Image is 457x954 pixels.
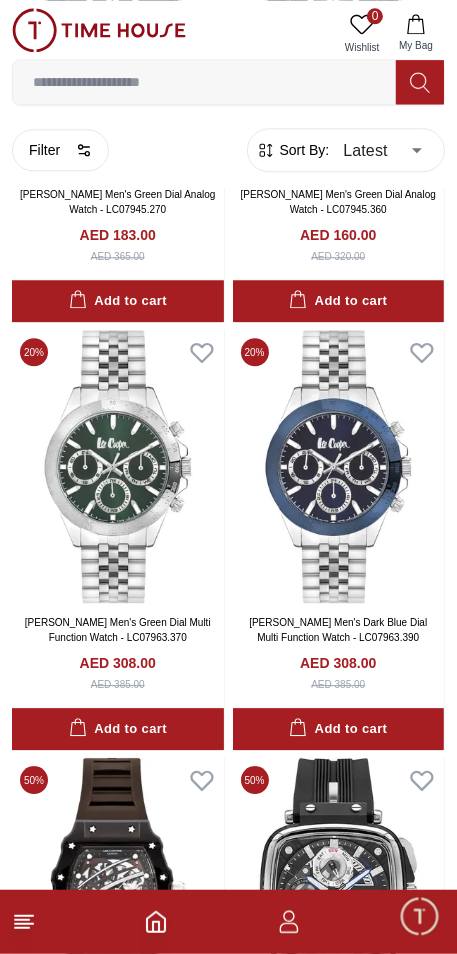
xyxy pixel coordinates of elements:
span: Sort By: [276,140,330,160]
a: [PERSON_NAME] Men's Green Dial Analog Watch - LC07945.270 [20,189,215,215]
div: AED 320.00 [311,249,365,264]
button: Add to cart [12,708,224,751]
button: Add to cart [233,708,445,751]
img: Lee Cooper Men's Green Dial Multi Function Watch - LC07963.370 [12,330,224,602]
div: Add to cart [69,718,167,741]
span: 20 % [241,338,269,366]
span: 0 [367,8,383,24]
span: 50 % [20,766,48,794]
button: Sort By: [256,140,330,160]
div: Add to cart [69,290,167,313]
div: Latest [329,122,436,178]
img: Lee Cooper Men's Dark Blue Dial Multi Function Watch - LC07963.390 [233,330,445,602]
span: 50 % [241,766,269,794]
div: Chat Widget [398,895,442,939]
a: [PERSON_NAME] Men's Green Dial Analog Watch - LC07945.360 [241,189,436,215]
div: Add to cart [289,290,387,313]
span: Wishlist [337,40,387,55]
div: Add to cart [289,718,387,741]
span: My Bag [391,38,441,53]
a: [PERSON_NAME] Men's Green Dial Multi Function Watch - LC07963.370 [25,617,211,643]
button: My Bag [387,8,445,59]
h4: AED 308.00 [300,653,376,673]
h4: AED 183.00 [80,225,156,245]
img: ... [12,8,186,52]
span: 20 % [20,338,48,366]
div: AED 385.00 [311,677,365,692]
h4: AED 160.00 [300,225,376,245]
a: 0Wishlist [337,8,387,59]
a: [PERSON_NAME] Men's Dark Blue Dial Multi Function Watch - LC07963.390 [249,617,427,643]
h4: AED 308.00 [80,653,156,673]
button: Add to cart [12,280,224,323]
div: AED 385.00 [91,677,145,692]
button: Add to cart [233,280,445,323]
button: Filter [12,129,109,171]
a: Home [144,910,168,934]
div: AED 365.00 [91,249,145,264]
